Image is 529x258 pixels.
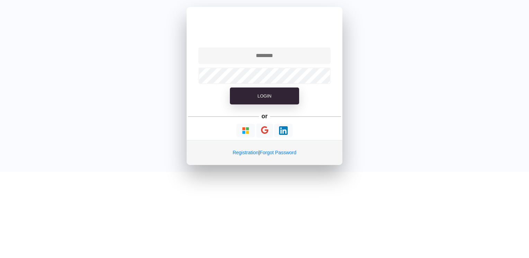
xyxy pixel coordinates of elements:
[226,14,304,39] img: QPunch
[241,126,250,135] img: Loading...
[256,123,273,138] button: Continue With Google
[236,124,255,137] button: Continue With Microsoft Azure
[230,87,299,105] button: Login
[274,124,293,137] button: Continue With LinkedIn
[233,150,259,155] a: Registration
[260,150,296,155] a: Forgot Password
[279,126,288,135] img: Loading...
[260,111,269,121] h5: or
[187,140,342,165] div: |
[258,93,271,99] span: Login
